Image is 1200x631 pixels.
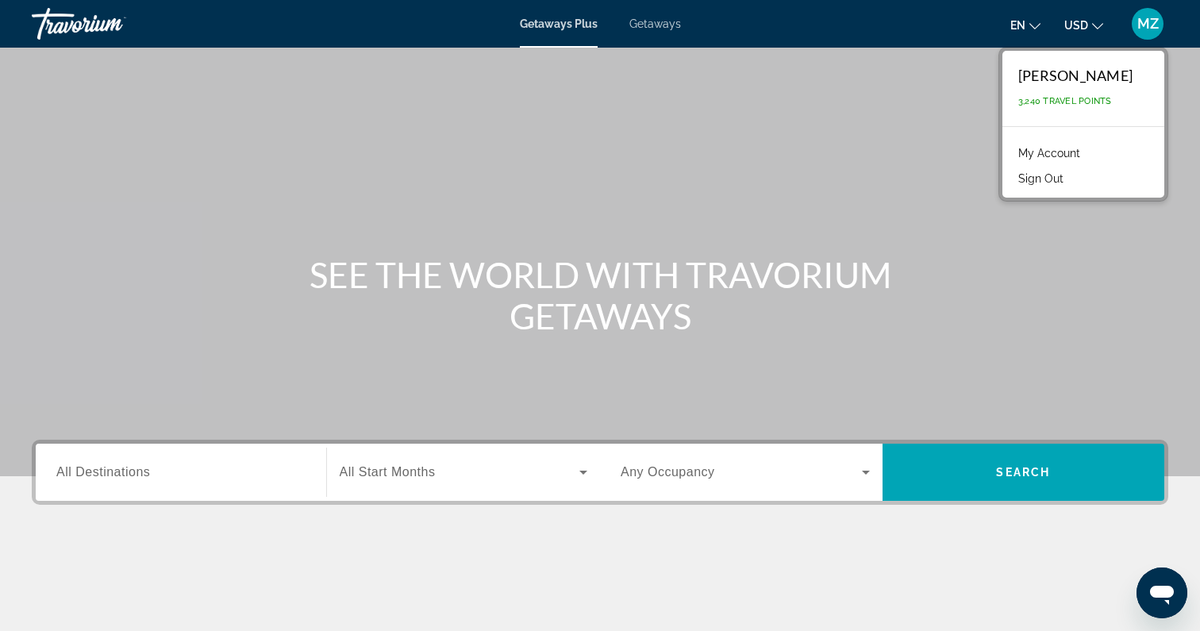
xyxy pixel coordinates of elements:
[56,465,150,479] span: All Destinations
[1010,19,1025,32] span: en
[302,254,898,337] h1: SEE THE WORLD WITH TRAVORIUM GETAWAYS
[32,3,190,44] a: Travorium
[629,17,681,30] a: Getaways
[1010,168,1071,189] button: Sign Out
[1137,16,1159,32] span: MZ
[340,465,436,479] span: All Start Months
[1018,96,1112,106] span: 3,240 Travel Points
[1064,19,1088,32] span: USD
[1010,143,1088,164] a: My Account
[883,444,1165,501] button: Search
[1127,7,1168,40] button: User Menu
[1064,13,1103,37] button: Change currency
[36,444,1164,501] div: Search widget
[520,17,598,30] a: Getaways Plus
[996,466,1050,479] span: Search
[1018,67,1133,84] div: [PERSON_NAME]
[1137,568,1187,618] iframe: Кнопка запуска окна обмена сообщениями
[621,465,715,479] span: Any Occupancy
[1010,13,1040,37] button: Change language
